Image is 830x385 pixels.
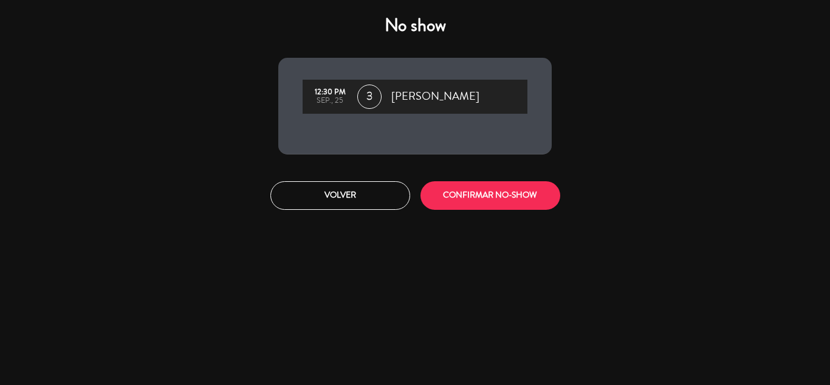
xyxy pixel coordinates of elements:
[391,88,479,106] span: [PERSON_NAME]
[420,181,560,210] button: CONFIRMAR NO-SHOW
[309,88,351,97] div: 12:30 PM
[278,15,552,36] h4: No show
[270,181,410,210] button: Volver
[309,97,351,105] div: sep., 25
[357,85,382,109] span: 3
